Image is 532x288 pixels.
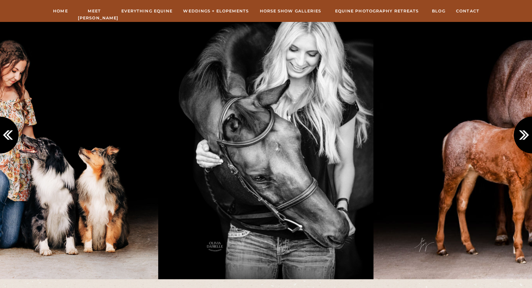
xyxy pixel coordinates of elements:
[332,8,422,14] a: Equine Photography Retreats
[431,8,446,14] a: Blog
[456,8,480,14] a: Contact
[258,8,323,14] a: hORSE sHOW gALLERIES
[120,8,174,14] a: Everything Equine
[183,8,249,14] a: Weddings + Elopements
[78,8,111,14] a: Meet [PERSON_NAME]
[53,8,68,14] a: Home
